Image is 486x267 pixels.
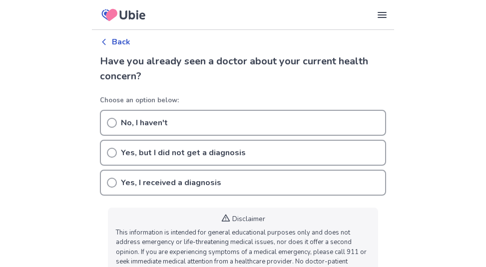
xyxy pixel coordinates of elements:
p: Yes, but I did not get a diagnosis [121,147,246,159]
p: Yes, I received a diagnosis [121,177,221,189]
p: No, I haven't [121,117,168,129]
p: Back [112,36,130,48]
p: Choose an option below: [100,96,386,106]
h2: Have you already seen a doctor about your current health concern? [100,54,386,84]
p: Disclaimer [232,214,265,224]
